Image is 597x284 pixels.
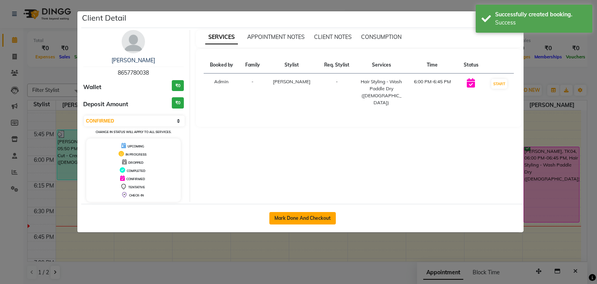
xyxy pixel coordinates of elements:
img: avatar [122,30,145,53]
span: CHECK-IN [129,193,144,197]
div: Hair Styling - Wash Paddle Dry ([DEMOGRAPHIC_DATA]) [360,78,402,106]
small: Change in status will apply to all services. [96,130,171,134]
span: CLIENT NOTES [314,33,352,40]
span: UPCOMING [127,144,144,148]
th: Stylist [266,57,318,74]
td: Admin [204,74,239,111]
span: CONSUMPTION [361,33,401,40]
button: START [491,79,507,89]
span: 8657780038 [118,69,149,76]
span: COMPLETED [127,169,145,173]
h3: ₹0 [172,97,184,109]
th: Time [407,57,458,74]
span: DROPPED [128,161,143,165]
th: Booked by [204,57,239,74]
th: Req. Stylist [318,57,356,74]
button: Mark Done And Checkout [269,212,336,224]
h5: Client Detail [82,12,126,24]
span: [PERSON_NAME] [273,79,311,84]
span: TENTATIVE [128,185,145,189]
td: 6:00 PM-6:45 PM [407,74,458,111]
span: Deposit Amount [83,100,128,109]
span: SERVICES [205,30,238,44]
h3: ₹0 [172,80,184,91]
td: - [239,74,266,111]
th: Family [239,57,266,74]
div: Successfully created booking. [495,11,587,19]
span: APPOINTMENT NOTES [247,33,305,40]
a: [PERSON_NAME] [112,57,155,64]
span: CONFIRMED [126,177,145,181]
span: Wallet [83,83,101,92]
th: Services [356,57,407,74]
td: - [318,74,356,111]
span: IN PROGRESS [126,153,147,156]
div: Success [495,19,587,27]
th: Status [458,57,484,74]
